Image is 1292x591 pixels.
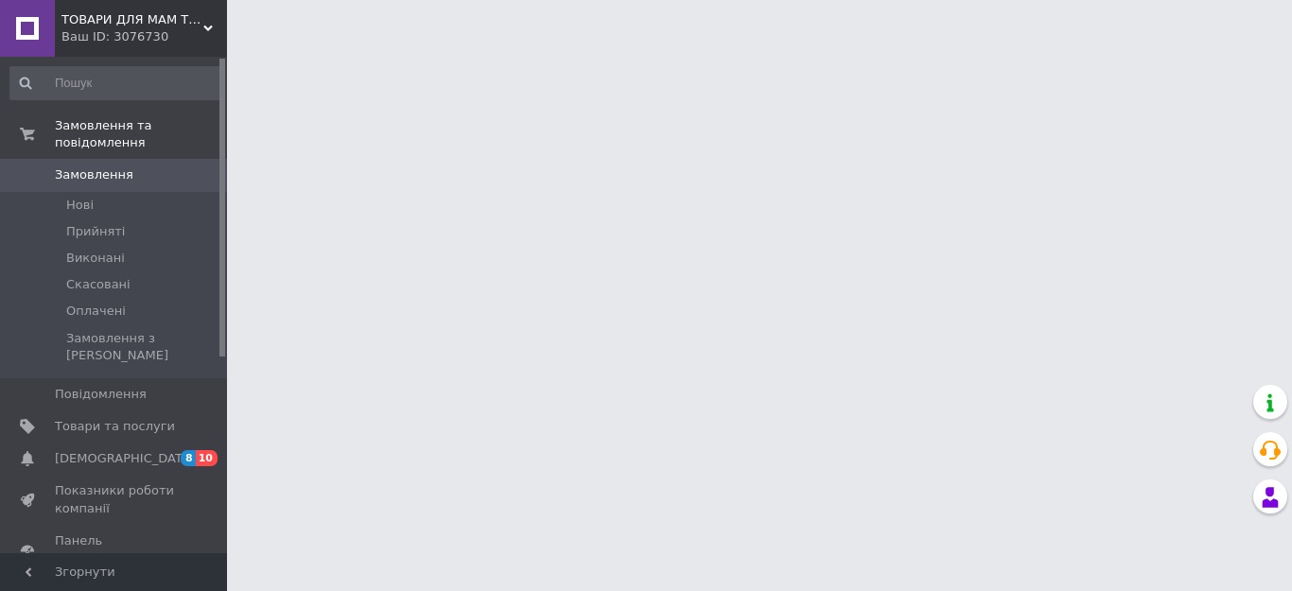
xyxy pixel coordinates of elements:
span: Замовлення з [PERSON_NAME] [66,330,221,364]
span: ТОВАРИ ДЛЯ МАМ ТА ДІТЕЙ [61,11,203,28]
span: Нові [66,197,94,214]
span: Замовлення та повідомлення [55,117,227,151]
span: Повідомлення [55,386,147,403]
span: Прийняті [66,223,125,240]
span: [DEMOGRAPHIC_DATA] [55,450,195,467]
span: Замовлення [55,166,133,183]
span: Виконані [66,250,125,267]
div: Ваш ID: 3076730 [61,28,227,45]
span: Панель управління [55,532,175,566]
span: Товари та послуги [55,418,175,435]
span: 10 [196,450,218,466]
input: Пошук [9,66,223,100]
span: Оплачені [66,303,126,320]
span: 8 [181,450,196,466]
span: Показники роботи компанії [55,482,175,516]
span: Скасовані [66,276,131,293]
